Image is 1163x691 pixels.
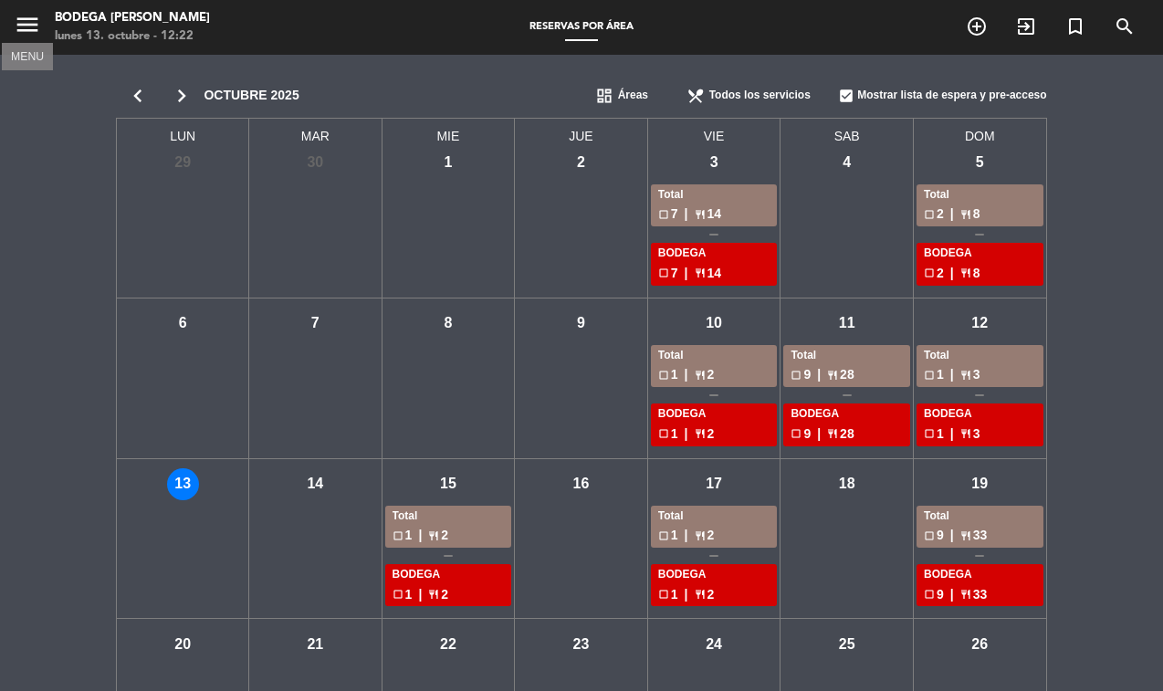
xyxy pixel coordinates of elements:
[685,525,688,546] span: |
[658,267,669,278] span: check_box_outline_blank
[393,589,403,600] span: check_box_outline_blank
[924,267,935,278] span: check_box_outline_blank
[299,468,331,500] div: 14
[709,87,811,105] span: Todos los servicios
[698,308,730,340] div: 10
[2,47,53,64] div: MENU
[960,209,971,220] span: restaurant
[964,468,996,500] div: 19
[204,85,299,106] span: octubre 2025
[791,347,903,365] div: Total
[658,424,770,445] div: 1 2
[428,589,439,600] span: restaurant
[960,370,971,381] span: restaurant
[658,245,770,263] div: BODEGA
[658,347,770,365] div: Total
[418,584,422,605] span: |
[924,263,1036,284] div: 2 8
[960,428,971,439] span: restaurant
[658,525,770,546] div: 1 2
[695,589,706,600] span: restaurant
[924,424,1036,445] div: 1 3
[432,147,464,179] div: 1
[966,16,988,37] i: add_circle_outline
[685,584,688,605] span: |
[964,147,996,179] div: 5
[55,27,210,46] div: lunes 13. octubre - 12:22
[1064,16,1086,37] i: turned_in_not
[658,589,669,600] span: check_box_outline_blank
[791,370,802,381] span: check_box_outline_blank
[160,83,204,109] i: chevron_right
[618,87,648,105] span: Áreas
[950,364,954,385] span: |
[432,628,464,660] div: 22
[428,530,439,541] span: restaurant
[685,204,688,225] span: |
[960,530,971,541] span: restaurant
[695,209,706,220] span: restaurant
[831,628,863,660] div: 25
[914,119,1047,147] span: DOM
[658,370,669,381] span: check_box_outline_blank
[831,308,863,340] div: 11
[791,424,903,445] div: 9 28
[924,428,935,439] span: check_box_outline_blank
[791,405,903,424] div: BODEGA
[565,147,597,179] div: 2
[924,347,1036,365] div: Total
[382,119,516,147] span: MIE
[924,584,1036,605] div: 9 33
[924,204,1036,225] div: 2 8
[698,147,730,179] div: 3
[393,566,505,584] div: BODEGA
[838,88,854,104] span: check_box
[249,119,382,147] span: MAR
[1114,16,1136,37] i: search
[658,566,770,584] div: BODEGA
[950,424,954,445] span: |
[14,11,41,45] button: menu
[781,119,914,147] span: SAB
[686,87,705,105] span: restaurant_menu
[964,308,996,340] div: 12
[685,364,688,385] span: |
[167,308,199,340] div: 6
[116,119,249,147] span: LUN
[393,508,505,526] div: Total
[55,9,210,27] div: Bodega [PERSON_NAME]
[817,364,821,385] span: |
[924,245,1036,263] div: BODEGA
[831,468,863,500] div: 18
[964,628,996,660] div: 26
[924,530,935,541] span: check_box_outline_blank
[658,186,770,204] div: Total
[950,584,954,605] span: |
[950,263,954,284] span: |
[924,364,1036,385] div: 1 3
[698,468,730,500] div: 17
[695,370,706,381] span: restaurant
[515,119,648,147] span: JUE
[658,428,669,439] span: check_box_outline_blank
[658,204,770,225] div: 7 14
[658,508,770,526] div: Total
[432,308,464,340] div: 8
[791,364,903,385] div: 9 28
[658,364,770,385] div: 1 2
[831,147,863,179] div: 4
[838,78,1047,114] div: Mostrar lista de espera y pre-acceso
[924,405,1036,424] div: BODEGA
[924,525,1036,546] div: 9 33
[565,468,597,500] div: 16
[299,628,331,660] div: 21
[960,589,971,600] span: restaurant
[658,530,669,541] span: check_box_outline_blank
[950,204,954,225] span: |
[827,370,838,381] span: restaurant
[565,308,597,340] div: 9
[418,525,422,546] span: |
[658,209,669,220] span: check_box_outline_blank
[685,263,688,284] span: |
[924,186,1036,204] div: Total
